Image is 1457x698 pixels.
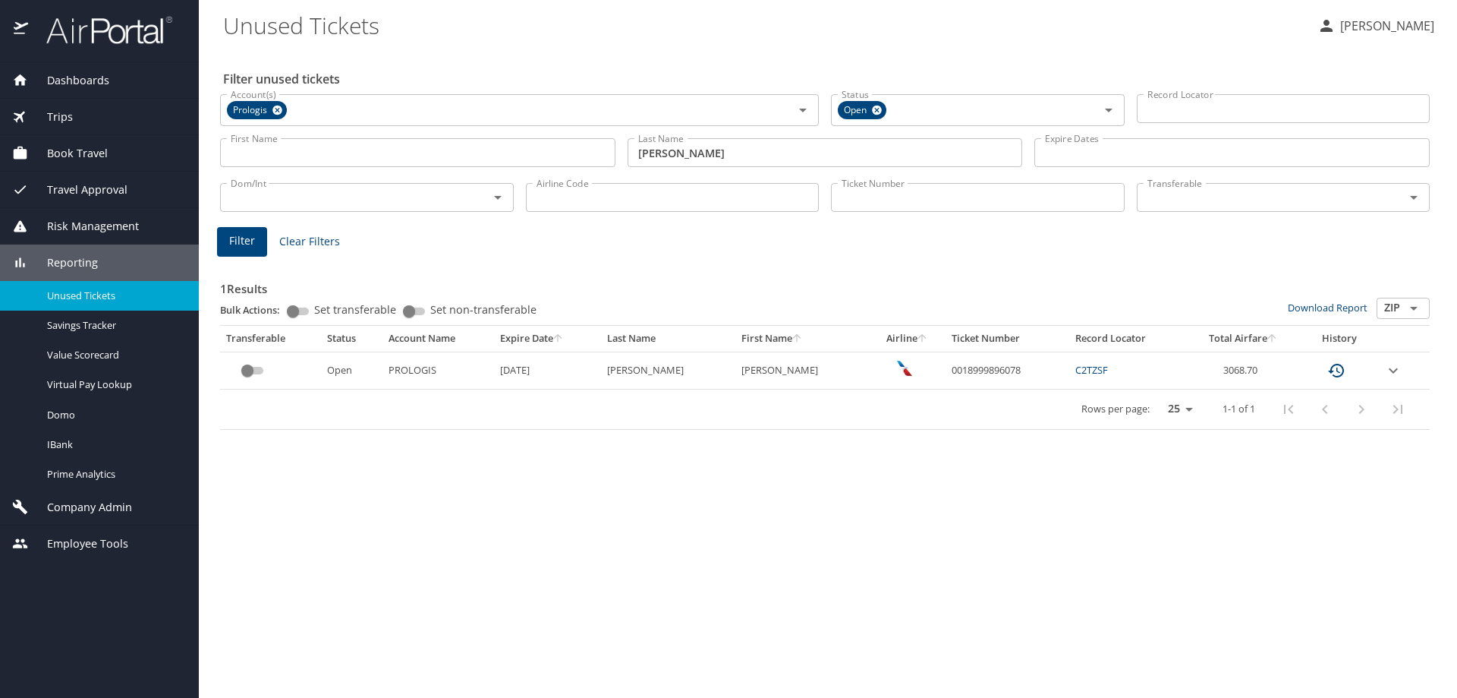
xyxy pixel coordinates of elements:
th: First Name [735,326,870,352]
span: Clear Filters [279,232,340,251]
th: Expire Date [494,326,601,352]
table: custom pagination table [220,326,1430,430]
span: Travel Approval [28,182,127,198]
td: [PERSON_NAME] [735,352,870,389]
th: Status [321,326,382,352]
button: sort [792,334,803,344]
div: Open [838,101,886,119]
button: Open [487,187,508,208]
span: Risk Management [28,218,139,235]
td: [DATE] [494,352,601,389]
button: Filter [217,227,267,257]
p: [PERSON_NAME] [1336,17,1434,35]
p: Bulk Actions: [220,303,292,317]
button: [PERSON_NAME] [1311,12,1440,39]
td: 3068.70 [1186,352,1301,389]
img: airportal-logo.png [30,15,172,45]
img: American Airlines [897,361,912,376]
select: rows per page [1156,398,1198,421]
th: Record Locator [1069,326,1186,352]
span: Open [838,103,876,118]
button: Open [1403,187,1424,208]
td: 0018999896078 [946,352,1069,389]
span: Savings Tracker [47,318,181,333]
th: Total Airfare [1186,326,1301,352]
span: Domo [47,408,181,422]
button: sort [553,334,564,344]
h1: Unused Tickets [223,2,1305,49]
th: Last Name [601,326,735,352]
a: Download Report [1288,301,1367,314]
td: [PERSON_NAME] [601,352,735,389]
span: Book Travel [28,145,108,162]
button: expand row [1384,362,1402,380]
button: Open [1098,99,1119,121]
span: Trips [28,109,73,125]
span: Company Admin [28,499,132,516]
button: sort [917,334,928,344]
a: C2TZSF [1075,363,1108,377]
p: 1-1 of 1 [1223,404,1255,414]
span: Value Scorecard [47,348,181,362]
span: Prime Analytics [47,467,181,482]
h2: Filter unused tickets [223,67,1433,91]
span: Prologis [227,103,276,118]
div: Prologis [227,101,287,119]
span: Employee Tools [28,535,128,552]
th: Ticket Number [946,326,1069,352]
span: IBank [47,437,181,452]
span: Virtual Pay Lookup [47,377,181,392]
th: Airline [870,326,946,352]
button: sort [1267,334,1278,344]
td: PROLOGIS [382,352,494,389]
span: Reporting [28,254,98,271]
span: Dashboards [28,72,109,89]
button: Clear Filters [273,228,346,256]
td: Open [321,352,382,389]
button: Open [792,99,813,121]
span: Set transferable [314,305,396,315]
span: Unused Tickets [47,289,181,303]
button: Open [1403,298,1424,319]
span: Set non-transferable [430,305,537,315]
th: History [1301,326,1378,352]
img: icon-airportal.png [14,15,30,45]
span: Filter [229,232,255,251]
p: Rows per page: [1081,404,1150,414]
h3: 1 Results [220,271,1430,298]
th: Account Name [382,326,494,352]
div: Transferable [226,332,315,346]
